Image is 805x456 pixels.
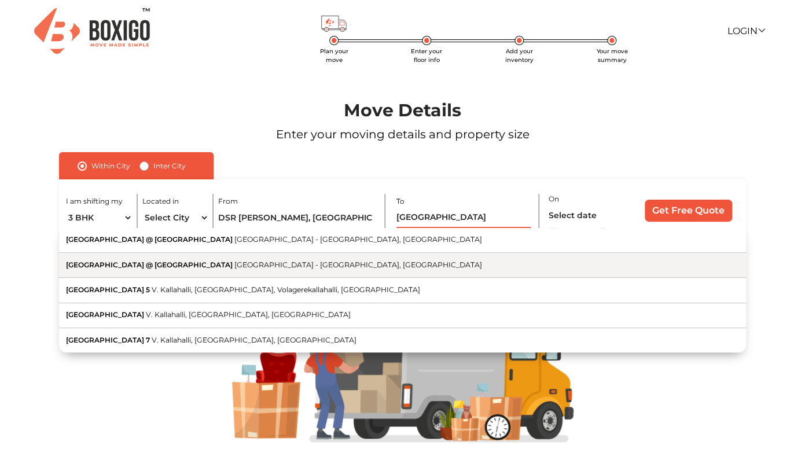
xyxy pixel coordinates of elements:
label: To [396,196,405,207]
label: I am shifting my [66,196,123,207]
input: Select date [549,205,628,226]
span: [GEOGRAPHIC_DATA] @ [GEOGRAPHIC_DATA] [66,260,233,269]
img: Boxigo [34,8,150,54]
span: V. Kallahalli, [GEOGRAPHIC_DATA], [GEOGRAPHIC_DATA] [152,336,356,344]
span: Your move summary [596,47,627,64]
input: Locality [218,208,376,228]
span: V. Kallahalli, [GEOGRAPHIC_DATA], Volagerekallahalli, [GEOGRAPHIC_DATA] [152,285,420,294]
p: Enter your moving details and property size [32,126,773,143]
span: [GEOGRAPHIC_DATA] 5 [66,285,150,294]
button: [GEOGRAPHIC_DATA] 5V. Kallahalli, [GEOGRAPHIC_DATA], Volagerekallahalli, [GEOGRAPHIC_DATA] [59,278,746,303]
span: [GEOGRAPHIC_DATA] 7 [66,336,150,344]
span: Plan your move [320,47,348,64]
label: On [549,194,559,204]
span: Add your inventory [505,47,534,64]
span: [GEOGRAPHIC_DATA] - [GEOGRAPHIC_DATA], [GEOGRAPHIC_DATA] [234,235,482,244]
label: Inter City [153,159,186,173]
label: Is flexible? [563,226,598,238]
input: Get Free Quote [645,200,732,222]
span: [GEOGRAPHIC_DATA] [66,310,144,319]
label: From [218,196,238,207]
button: [GEOGRAPHIC_DATA] @ [GEOGRAPHIC_DATA][GEOGRAPHIC_DATA] - [GEOGRAPHIC_DATA], [GEOGRAPHIC_DATA] [59,253,746,278]
input: Locality [396,208,531,228]
span: V. Kallahalli, [GEOGRAPHIC_DATA], [GEOGRAPHIC_DATA] [146,310,351,319]
span: [GEOGRAPHIC_DATA] - [GEOGRAPHIC_DATA], [GEOGRAPHIC_DATA] [234,260,482,269]
span: [GEOGRAPHIC_DATA] @ [GEOGRAPHIC_DATA] [66,235,233,244]
label: Within City [91,159,130,173]
h1: Move Details [32,100,773,121]
button: [GEOGRAPHIC_DATA]V. Kallahalli, [GEOGRAPHIC_DATA], [GEOGRAPHIC_DATA] [59,303,746,328]
label: Located in [142,196,178,207]
a: Login [727,25,764,36]
span: Enter your floor info [411,47,442,64]
button: [GEOGRAPHIC_DATA] 7V. Kallahalli, [GEOGRAPHIC_DATA], [GEOGRAPHIC_DATA] [59,328,746,352]
button: [GEOGRAPHIC_DATA] @ [GEOGRAPHIC_DATA][GEOGRAPHIC_DATA] - [GEOGRAPHIC_DATA], [GEOGRAPHIC_DATA] [59,228,746,253]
